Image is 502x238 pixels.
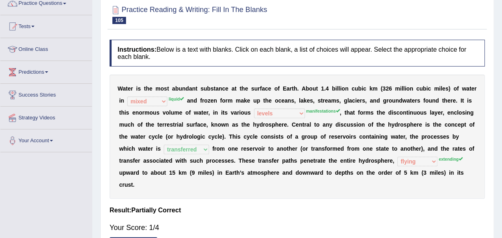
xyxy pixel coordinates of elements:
a: Strategy Videos [0,107,92,127]
b: k [244,97,247,104]
b: s [201,85,204,92]
b: s [336,97,339,104]
b: 1 [321,85,324,92]
b: u [124,121,128,128]
b: a [241,97,244,104]
b: , [313,97,315,104]
b: n [395,97,399,104]
b: s [445,85,449,92]
b: f [358,109,360,116]
b: h [294,85,297,92]
b: p [257,97,260,104]
b: v [231,109,234,116]
b: t [157,121,159,128]
b: a [187,97,190,104]
b: 2 [386,85,389,92]
b: m [174,109,179,116]
b: a [466,85,469,92]
b: l [441,85,442,92]
b: r [360,97,362,104]
b: o [406,85,410,92]
b: u [355,85,358,92]
b: i [136,85,138,92]
a: Predictions [0,61,92,81]
b: E [283,85,286,92]
b: n [135,109,139,116]
b: o [241,109,244,116]
b: a [350,109,353,116]
b: e [412,97,415,104]
b: r [202,97,204,104]
b: c [265,85,268,92]
b: i [119,97,121,104]
b: c [352,85,355,92]
b: s [248,109,251,116]
b: s [211,85,214,92]
b: e [357,97,360,104]
b: , [340,109,341,116]
b: l [338,85,340,92]
b: e [453,97,456,104]
b: w [402,97,407,104]
b: u [153,109,156,116]
b: i [177,121,179,128]
b: f [141,121,143,128]
a: Success Stories [0,84,92,104]
b: s [156,109,160,116]
b: h [242,85,245,92]
b: i [426,85,428,92]
b: o [161,85,164,92]
b: u [392,97,396,104]
b: d [435,97,439,104]
b: c [363,85,366,92]
b: e [210,97,213,104]
b: h [444,97,447,104]
b: m [236,97,240,104]
b: h [346,109,350,116]
b: u [419,85,423,92]
b: 4 [325,85,329,92]
b: a [189,85,192,92]
b: t [173,121,175,128]
b: e [382,109,385,116]
b: i [335,85,337,92]
b: r [206,109,208,116]
b: a [406,97,410,104]
b: h [131,121,134,128]
b: t [126,85,128,92]
b: a [232,85,235,92]
b: . [297,85,299,92]
b: s [126,109,129,116]
b: w [462,85,466,92]
b: c [428,85,431,92]
b: f [200,97,202,104]
b: m [144,109,149,116]
b: a [172,85,175,92]
b: i [340,85,341,92]
b: n [219,85,222,92]
b: t [263,97,265,104]
b: h [148,121,151,128]
b: k [369,85,372,92]
b: n [410,85,413,92]
b: u [244,109,248,116]
b: a [262,85,265,92]
b: e [442,85,445,92]
b: a [370,97,373,104]
b: e [151,121,154,128]
b: g [470,109,474,116]
b: u [254,85,258,92]
b: t [167,85,169,92]
b: r [175,121,177,128]
b: n [450,109,454,116]
b: a [123,85,126,92]
b: e [225,85,228,92]
b: Instructions: [118,46,156,53]
b: s [362,97,365,104]
b: i [439,85,441,92]
b: A [301,85,305,92]
h4: Below is a text with blanks. Click on each blank, a list of choices will appear. Select the appro... [110,40,485,67]
b: t [377,109,379,116]
b: r [290,85,292,92]
b: z [207,97,210,104]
